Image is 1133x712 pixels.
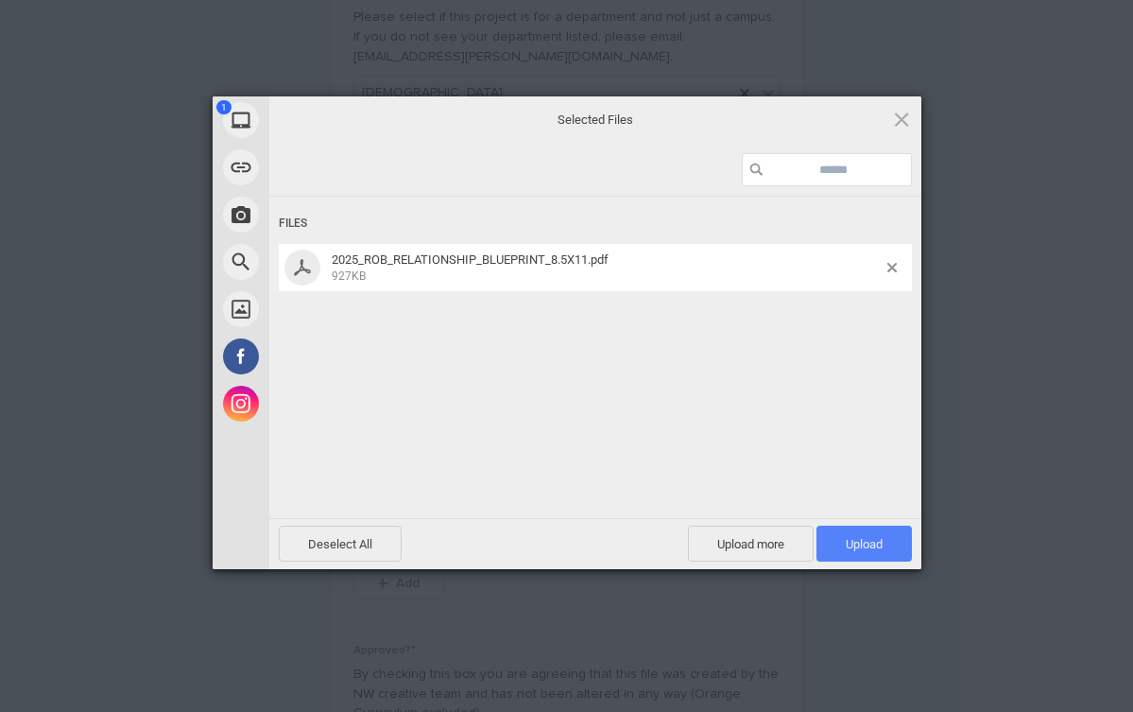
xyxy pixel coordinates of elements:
span: Deselect All [279,526,402,562]
div: Files [279,206,912,241]
span: 1 [216,100,232,114]
span: 927KB [332,269,366,283]
div: Instagram [213,380,439,427]
span: 2025_ROB_RELATIONSHIP_BLUEPRINT_8.5X11.pdf [332,252,609,267]
span: Upload more [688,526,814,562]
div: Web Search [213,238,439,286]
span: Upload [816,526,912,562]
span: Upload [846,537,883,551]
div: Facebook [213,333,439,380]
span: 2025_ROB_RELATIONSHIP_BLUEPRINT_8.5X11.pdf [326,252,887,284]
div: Unsplash [213,286,439,333]
span: Selected Files [406,111,784,128]
div: Link (URL) [213,144,439,191]
div: My Device [213,96,439,144]
div: Take Photo [213,191,439,238]
span: Click here or hit ESC to close picker [891,109,912,130]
